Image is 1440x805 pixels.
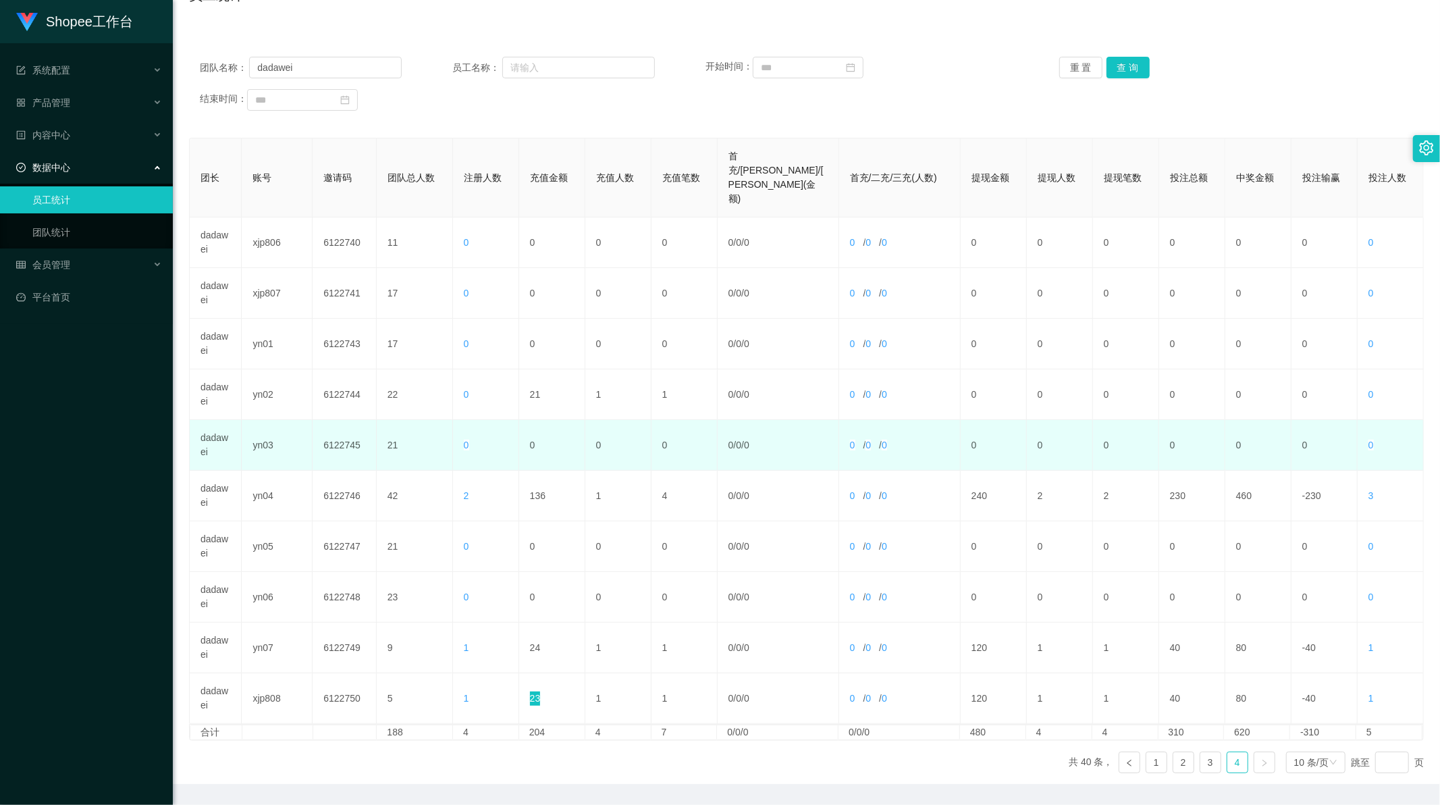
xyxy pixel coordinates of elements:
[249,57,402,78] input: 请输入
[190,369,242,420] td: dadawei
[1291,268,1358,319] td: 0
[464,693,469,704] span: 1
[464,288,469,298] span: 0
[651,725,718,739] td: 7
[882,693,887,704] span: 0
[651,521,718,572] td: 0
[839,369,961,420] td: / /
[1027,521,1093,572] td: 0
[1159,673,1225,724] td: 40
[313,217,377,268] td: 6122740
[190,217,242,268] td: dadawei
[519,369,585,420] td: 21
[744,642,749,653] span: 0
[728,338,734,349] span: 0
[651,471,718,521] td: 4
[1291,673,1358,724] td: -40
[961,623,1027,673] td: 120
[1291,319,1358,369] td: 0
[1225,471,1291,521] td: 460
[744,592,749,602] span: 0
[728,490,734,501] span: 0
[377,471,453,521] td: 42
[865,440,871,450] span: 0
[16,97,70,108] span: 产品管理
[1027,369,1093,420] td: 0
[464,490,469,501] span: 2
[1200,752,1221,773] a: 3
[1170,172,1208,183] span: 投注总额
[865,237,871,248] span: 0
[1368,440,1374,450] span: 0
[190,471,242,521] td: dadawei
[1368,288,1374,298] span: 0
[1106,57,1150,78] button: 查 询
[1294,752,1329,773] div: 10 条/页
[718,623,839,673] td: / /
[736,693,741,704] span: 0
[736,440,741,450] span: 0
[519,521,585,572] td: 0
[961,521,1027,572] td: 0
[971,172,1009,183] span: 提现金额
[464,237,469,248] span: 0
[961,217,1027,268] td: 0
[313,572,377,623] td: 6122748
[464,389,469,400] span: 0
[1368,490,1374,501] span: 3
[850,389,855,400] span: 0
[850,541,855,552] span: 0
[377,572,453,623] td: 23
[865,389,871,400] span: 0
[1026,725,1092,739] td: 4
[744,693,749,704] span: 0
[1027,673,1093,724] td: 1
[736,592,741,602] span: 0
[728,288,734,298] span: 0
[1225,420,1291,471] td: 0
[1146,752,1167,773] li: 1
[1291,521,1358,572] td: 0
[1093,217,1159,268] td: 0
[464,541,469,552] span: 0
[850,490,855,501] span: 0
[744,389,749,400] span: 0
[519,420,585,471] td: 0
[744,440,749,450] span: 0
[200,61,249,75] span: 团队名称：
[190,521,242,572] td: dadawei
[1093,572,1159,623] td: 0
[1093,268,1159,319] td: 0
[1368,592,1374,602] span: 0
[728,151,824,204] span: 首充/[PERSON_NAME]/[PERSON_NAME](金额)
[1225,521,1291,572] td: 0
[1225,217,1291,268] td: 0
[1368,693,1374,704] span: 1
[1227,752,1248,773] li: 4
[651,268,718,319] td: 0
[1291,572,1358,623] td: 0
[1093,521,1159,572] td: 0
[705,61,753,72] span: 开始时间：
[242,572,313,623] td: yn06
[377,521,453,572] td: 21
[190,572,242,623] td: dadawei
[736,338,741,349] span: 0
[1093,673,1159,724] td: 1
[340,95,350,105] i: 图标: calendar
[242,319,313,369] td: yn01
[865,338,871,349] span: 0
[718,217,839,268] td: / /
[313,521,377,572] td: 6122747
[190,673,242,724] td: dadawei
[1159,572,1225,623] td: 0
[1093,319,1159,369] td: 0
[1291,420,1358,471] td: 0
[464,172,502,183] span: 注册人数
[1093,623,1159,673] td: 1
[1093,471,1159,521] td: 2
[846,63,855,72] i: 图标: calendar
[1027,471,1093,521] td: 2
[717,725,838,739] td: 0/0/0
[651,623,718,673] td: 1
